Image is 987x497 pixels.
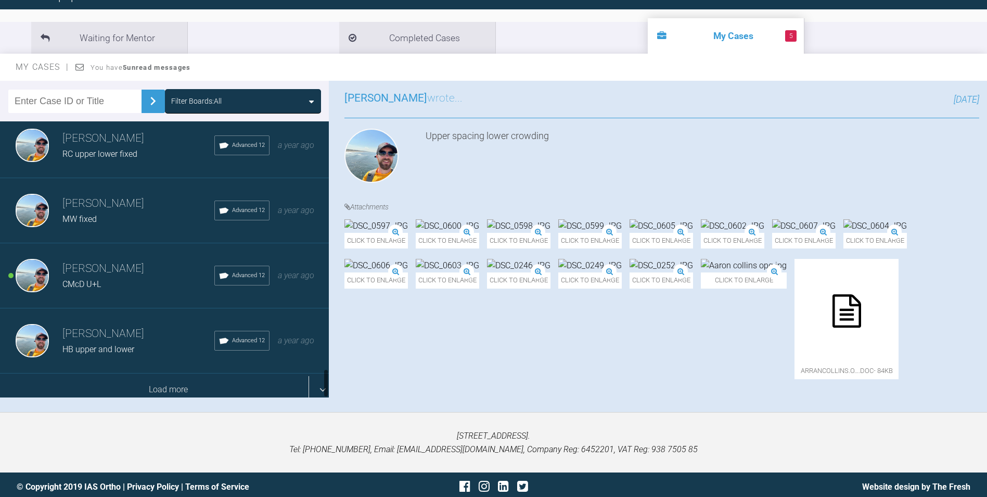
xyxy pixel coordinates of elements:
span: Click to enlarge [701,272,787,289]
img: Owen Walls [16,194,49,227]
span: Click to enlarge [416,272,479,289]
img: Owen Walls [16,129,49,162]
span: Click to enlarge [630,272,693,289]
span: [DATE] [954,94,979,105]
span: Click to enlarge [487,272,550,289]
a: Terms of Service [185,482,249,492]
div: Filter Boards: All [171,95,222,107]
li: Completed Cases [339,22,495,54]
img: DSC_0598.JPG [487,219,550,233]
img: DSC_0249.JPG [558,259,622,272]
a: Website design by The Fresh [862,482,970,492]
span: Click to enlarge [487,233,550,249]
span: You have [91,64,191,71]
strong: 5 unread messages [123,64,190,71]
img: DSC_0605.JPG [630,219,693,233]
img: Owen Walls [16,324,49,357]
img: DSC_0246.JPG [487,259,550,272]
div: Upper spacing lower crowding [426,129,979,187]
span: Click to enlarge [416,233,479,249]
input: Enter Case ID or Title [8,90,142,113]
img: DSC_0252.JPG [630,259,693,272]
h3: [PERSON_NAME] [62,195,214,213]
div: © Copyright 2019 IAS Ortho | | [17,480,335,494]
img: Aaron collins opg.jpg [701,259,787,272]
li: My Cases [648,18,804,54]
a: Privacy Policy [127,482,179,492]
span: Click to enlarge [701,233,764,249]
span: CMcD U+L [62,279,101,289]
span: MW fixed [62,214,97,224]
span: a year ago [278,336,314,345]
img: DSC_0607.JPG [772,219,836,233]
img: Owen Walls [16,259,49,292]
span: RC upper lower fixed [62,149,137,159]
span: a year ago [278,140,314,150]
h3: [PERSON_NAME] [62,260,214,278]
img: DSC_0599.JPG [558,219,622,233]
span: HB upper and lower [62,344,134,354]
img: DSC_0603.JPG [416,259,479,272]
img: DSC_0597.JPG [344,219,408,233]
h4: Attachments [344,201,979,213]
span: [PERSON_NAME] [344,92,427,104]
span: Click to enlarge [558,272,622,289]
img: DSC_0606.JPG [344,259,408,272]
span: a year ago [278,270,314,280]
span: Click to enlarge [843,233,907,249]
span: My Cases [16,62,69,72]
h3: [PERSON_NAME] [62,130,214,147]
span: ArranCollins.o….doc - 84KB [794,363,899,379]
li: Waiting for Mentor [31,22,187,54]
img: DSC_0604.JPG [843,219,907,233]
p: [STREET_ADDRESS]. Tel: [PHONE_NUMBER], Email: [EMAIL_ADDRESS][DOMAIN_NAME], Company Reg: 6452201,... [17,429,970,456]
span: Click to enlarge [630,233,693,249]
span: Advanced 12 [232,336,265,345]
span: Advanced 12 [232,206,265,215]
h3: wrote... [344,90,463,107]
img: Owen Walls [344,129,399,183]
span: Click to enlarge [344,233,408,249]
span: Click to enlarge [558,233,622,249]
span: Click to enlarge [344,272,408,289]
span: Click to enlarge [772,233,836,249]
span: 5 [785,30,797,42]
img: DSC_0600.JPG [416,219,479,233]
img: chevronRight.28bd32b0.svg [145,93,161,109]
span: a year ago [278,205,314,215]
span: Advanced 12 [232,271,265,280]
span: Advanced 12 [232,141,265,150]
img: DSC_0602.JPG [701,219,764,233]
h3: [PERSON_NAME] [62,325,214,343]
